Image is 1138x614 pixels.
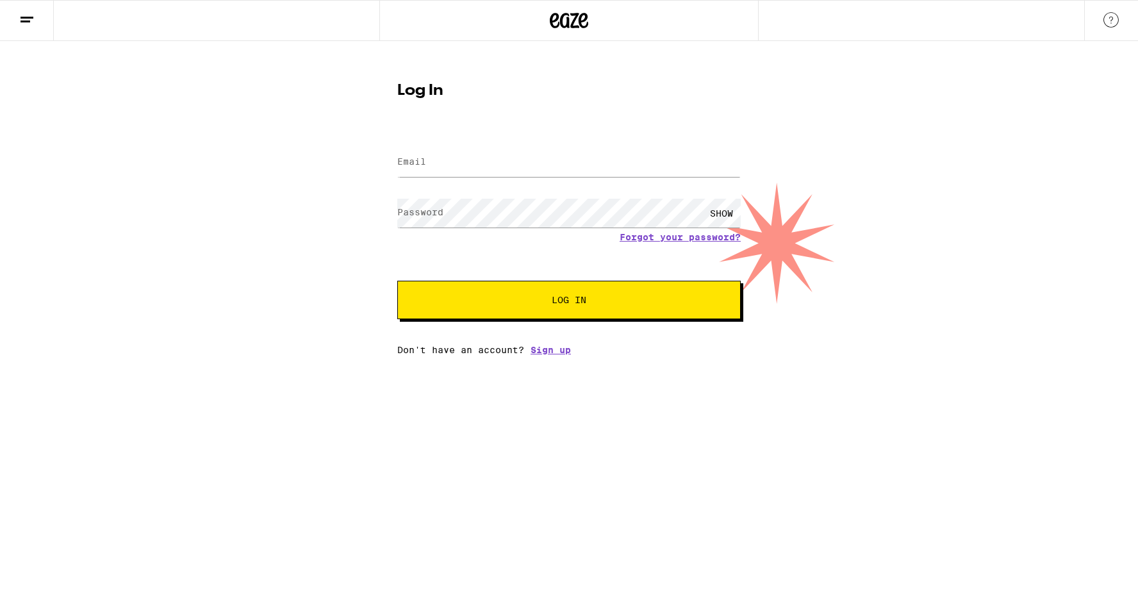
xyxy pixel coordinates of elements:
[552,295,586,304] span: Log In
[531,345,571,355] a: Sign up
[397,345,741,355] div: Don't have an account?
[397,281,741,319] button: Log In
[702,199,741,228] div: SHOW
[397,148,741,177] input: Email
[397,83,741,99] h1: Log In
[620,232,741,242] a: Forgot your password?
[397,207,443,217] label: Password
[397,156,426,167] label: Email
